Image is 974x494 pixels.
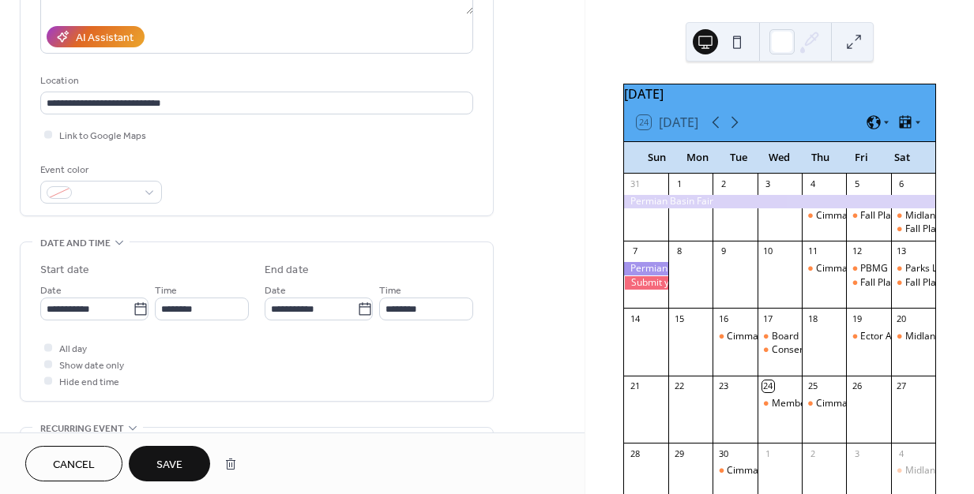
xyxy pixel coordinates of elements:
div: 3 [851,447,863,459]
div: Member Meeting [772,397,848,410]
div: Fall Plant PRE-Sale [846,209,890,223]
div: Midland Farmer's Market [891,464,935,477]
div: Cimmaron Work Session [802,209,846,223]
span: Save [156,457,182,473]
div: 6 [896,178,908,190]
div: 2 [717,178,729,190]
div: 19 [851,312,863,324]
div: Permian Basin Fair [624,262,668,275]
div: 30 [717,447,729,459]
span: Recurring event [40,421,124,437]
div: Member Meeting [758,397,802,410]
div: Midland Farmer's Market [891,209,935,223]
div: Cimmaron Work Session [816,397,924,410]
div: PBMG Education Committee Meeting [846,262,890,275]
div: Fall Plant Sale [905,223,966,236]
span: Time [379,283,401,299]
div: 27 [896,380,908,392]
div: Location [40,73,470,89]
div: AI Assistant [76,30,134,47]
div: Ector Annex Garden [860,330,949,343]
div: Sun [637,142,678,174]
div: Ector Annex Garden [846,330,890,343]
div: Board Meeting [758,330,802,343]
div: 5 [851,178,863,190]
div: Submit your hours! [624,276,668,290]
div: Thu [800,142,841,174]
div: Parks Legado Farmers Market [891,262,935,275]
div: 11 [807,245,818,257]
div: 4 [896,447,908,459]
div: 22 [673,380,685,392]
div: 9 [717,245,729,257]
div: 21 [629,380,641,392]
div: Wed [759,142,800,174]
div: 4 [807,178,818,190]
div: Cimmaron Work Session [713,330,757,343]
div: Board Meeting [772,330,837,343]
div: 26 [851,380,863,392]
div: Fri [841,142,882,174]
div: 12 [851,245,863,257]
span: Hide end time [59,374,119,391]
div: 20 [896,312,908,324]
div: Sat [882,142,923,174]
div: 1 [762,447,774,459]
div: Cimmaron Work Session [816,209,924,223]
div: Cimmaron Work Session [713,464,757,477]
div: Conserving New Mexico Monarchs [758,343,802,357]
span: Link to Google Maps [59,128,146,144]
div: Cimmaron Work Session [727,464,835,477]
div: Fall Plant Sale [846,276,890,290]
div: 7 [629,245,641,257]
div: Fall Plant Sale [891,223,935,236]
span: Date [265,283,286,299]
div: Fall Plant Sale [905,276,966,290]
span: Date and time [40,235,111,252]
div: Tue [718,142,759,174]
span: Cancel [53,457,95,473]
div: 1 [673,178,685,190]
span: Show date only [59,357,124,374]
div: 16 [717,312,729,324]
div: 23 [717,380,729,392]
div: Midland Farmer's Market [891,330,935,343]
div: Cimmaron Work Session [802,397,846,410]
div: [DATE] [624,84,935,103]
div: Fall Plant Sale [891,276,935,290]
div: Mon [678,142,719,174]
div: 14 [629,312,641,324]
div: 2 [807,447,818,459]
div: 15 [673,312,685,324]
div: Fall Plant Sale [860,276,921,290]
div: Cimmaron Work Session [816,262,924,275]
div: Permian Basin Fair [624,195,935,208]
div: 28 [629,447,641,459]
div: 10 [762,245,774,257]
div: 31 [629,178,641,190]
div: 17 [762,312,774,324]
div: 3 [762,178,774,190]
div: 24 [762,380,774,392]
button: AI Assistant [47,26,145,47]
button: Cancel [25,446,122,481]
span: Time [155,283,177,299]
div: Event color [40,162,159,178]
div: End date [265,262,309,279]
div: 18 [807,312,818,324]
div: 13 [896,245,908,257]
div: 29 [673,447,685,459]
div: Cimmaron Work Session [802,262,846,275]
div: Fall Plant PRE-Sale [860,209,941,223]
span: All day [59,341,87,357]
button: Save [129,446,210,481]
div: Start date [40,262,89,279]
div: Conserving [US_STATE] Monarchs [772,343,922,357]
span: Date [40,283,62,299]
div: Cimmaron Work Session [727,330,835,343]
div: 25 [807,380,818,392]
div: 8 [673,245,685,257]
